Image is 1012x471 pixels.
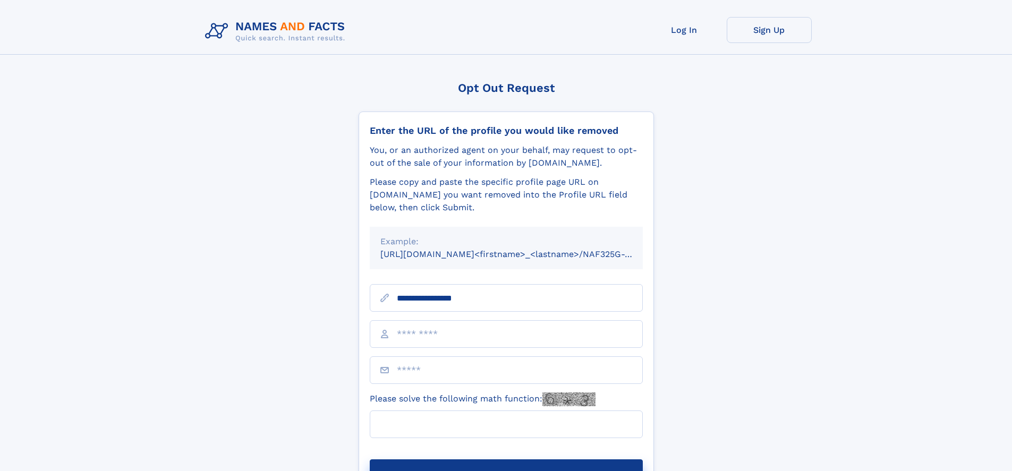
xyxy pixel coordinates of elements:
img: Logo Names and Facts [201,17,354,46]
a: Log In [642,17,727,43]
div: You, or an authorized agent on your behalf, may request to opt-out of the sale of your informatio... [370,144,643,169]
label: Please solve the following math function: [370,392,596,406]
div: Opt Out Request [359,81,654,95]
div: Enter the URL of the profile you would like removed [370,125,643,136]
small: [URL][DOMAIN_NAME]<firstname>_<lastname>/NAF325G-xxxxxxxx [380,249,663,259]
a: Sign Up [727,17,812,43]
div: Example: [380,235,632,248]
div: Please copy and paste the specific profile page URL on [DOMAIN_NAME] you want removed into the Pr... [370,176,643,214]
